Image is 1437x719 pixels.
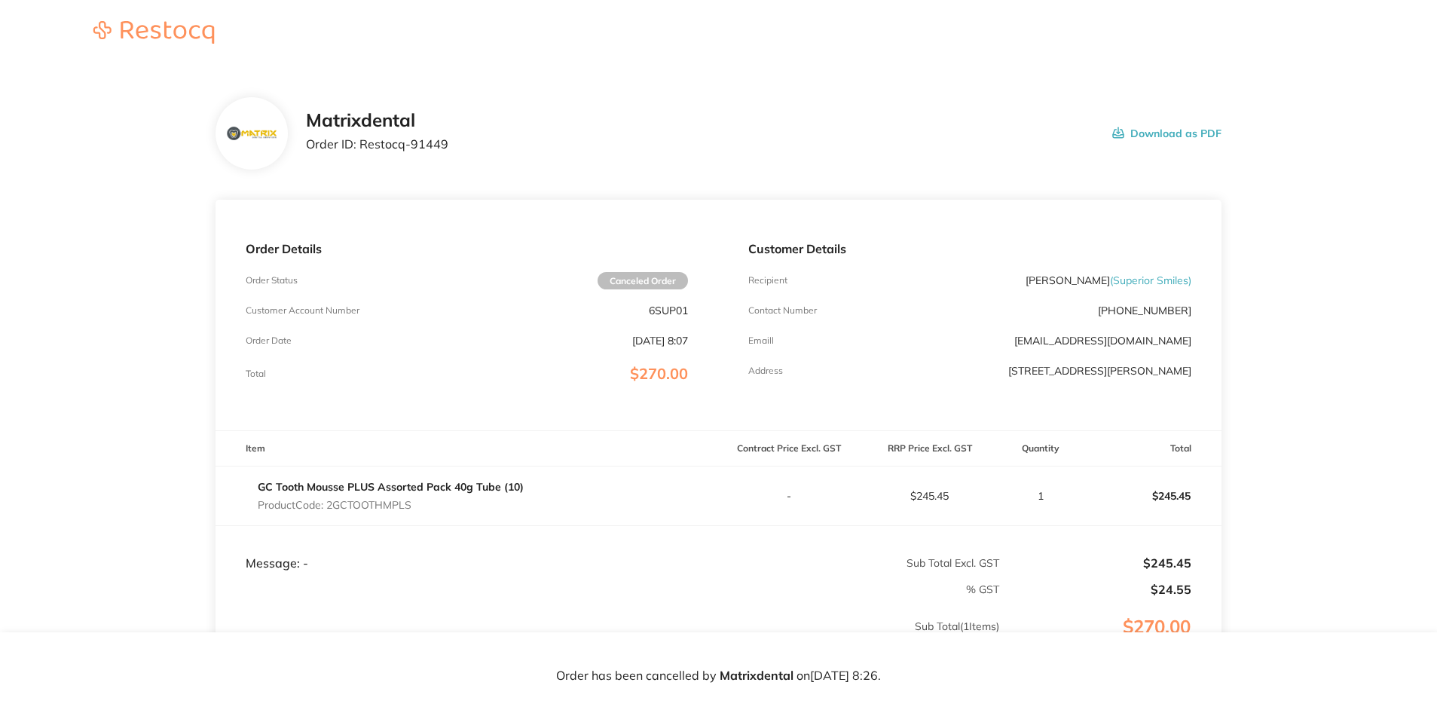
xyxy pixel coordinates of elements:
[1001,490,1080,502] p: 1
[748,335,774,346] p: Emaill
[78,21,229,44] img: Restocq logo
[1000,431,1081,467] th: Quantity
[258,499,524,511] p: Product Code: 2GCTOOTHMPLS
[1081,478,1221,514] p: $245.45
[1001,583,1191,596] p: $24.55
[246,275,298,286] p: Order Status
[598,272,688,289] span: Canceled Order
[1110,274,1191,287] span: ( Superior Smiles )
[78,21,229,46] a: Restocq logo
[748,275,787,286] p: Recipient
[748,366,783,376] p: Address
[216,583,999,595] p: % GST
[630,364,688,383] span: $270.00
[1001,556,1191,570] p: $245.45
[1026,274,1191,286] p: [PERSON_NAME]
[719,490,858,502] p: -
[216,620,999,662] p: Sub Total ( 1 Items)
[258,480,524,494] a: GC Tooth Mousse PLUS Assorted Pack 40g Tube (10)
[632,335,688,347] p: [DATE] 8:07
[306,110,448,131] h2: Matrixdental
[718,431,859,467] th: Contract Price Excl. GST
[1008,365,1191,377] p: [STREET_ADDRESS][PERSON_NAME]
[649,304,688,317] p: 6SUP01
[1081,431,1221,467] th: Total
[1112,110,1221,157] button: Download as PDF
[748,305,817,316] p: Contact Number
[216,525,718,571] td: Message: -
[246,369,266,379] p: Total
[719,557,999,569] p: Sub Total Excl. GST
[227,127,276,141] img: c2YydnlvZQ
[556,669,881,683] p: Order has been cancelled by on [DATE] 8:26 .
[246,305,359,316] p: Customer Account Number
[246,335,292,346] p: Order Date
[1001,617,1221,668] p: $270.00
[1098,304,1191,317] p: [PHONE_NUMBER]
[246,242,688,255] p: Order Details
[306,137,448,151] p: Order ID: Restocq- 91449
[216,431,718,467] th: Item
[860,490,999,502] p: $245.45
[859,431,1000,467] th: RRP Price Excl. GST
[1014,334,1191,347] a: [EMAIL_ADDRESS][DOMAIN_NAME]
[717,669,796,684] span: Matrixdental
[748,242,1191,255] p: Customer Details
